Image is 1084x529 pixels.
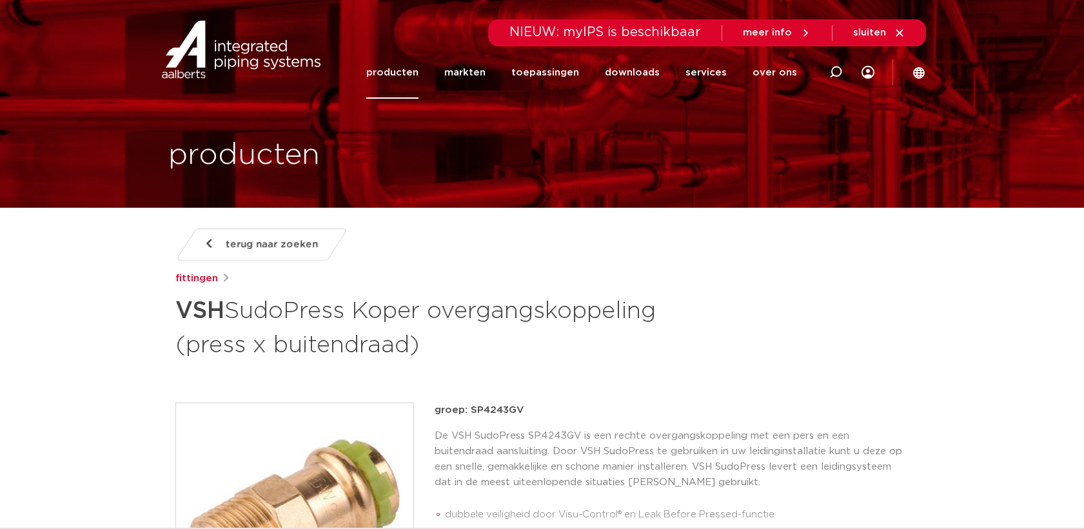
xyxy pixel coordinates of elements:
a: meer info [743,27,811,39]
h1: producten [168,135,320,176]
span: sluiten [853,28,886,37]
h1: SudoPress Koper overgangskoppeling (press x buitendraad) [175,292,660,361]
li: dubbele veiligheid door Visu-Control® en Leak Before Pressed-functie [445,504,909,525]
p: groep: SP4243GV [435,403,909,418]
a: toepassingen [511,46,579,99]
span: meer info [743,28,792,37]
a: producten [366,46,419,99]
span: NIEUW: myIPS is beschikbaar [509,26,701,39]
a: over ons [753,46,797,99]
a: downloads [605,46,660,99]
nav: Menu [366,46,797,99]
a: markten [444,46,486,99]
a: fittingen [175,271,218,286]
a: services [685,46,727,99]
p: De VSH SudoPress SP4243GV is een rechte overgangskoppeling met een pers en een buitendraad aanslu... [435,428,909,490]
div: my IPS [862,46,874,99]
a: sluiten [853,27,905,39]
a: terug naar zoeken [175,228,348,261]
strong: VSH [175,299,224,323]
span: terug naar zoeken [226,234,318,255]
